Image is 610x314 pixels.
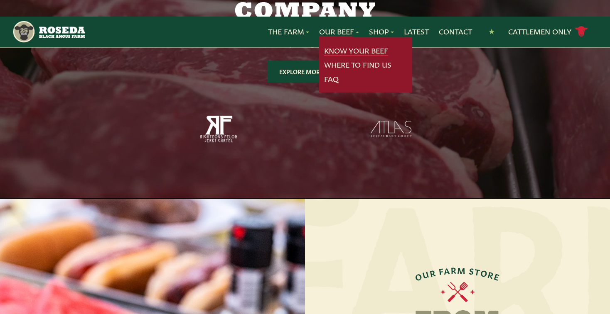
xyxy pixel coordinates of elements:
[439,26,472,37] a: Contact
[480,267,489,277] span: O
[268,26,309,37] a: The Farm
[324,45,388,56] a: Know Your Beef
[450,265,457,274] span: R
[404,26,429,37] a: Latest
[268,61,342,83] a: Explore More
[324,73,339,84] a: FAQ
[508,24,588,39] a: Cattlemen Only
[324,59,391,70] a: Where To Find Us
[428,267,436,277] span: R
[438,265,445,275] span: F
[319,26,359,37] a: Our Beef
[474,266,482,276] span: T
[172,31,438,47] p: We deliver great beef to great people who prize local, natural food, from award-winning chefs and...
[443,265,451,275] span: A
[469,265,475,275] span: S
[413,265,502,282] div: OUR FARM STORE
[493,271,501,281] span: E
[413,270,423,282] span: O
[487,269,496,280] span: R
[12,17,598,47] nav: Main Navigation
[369,26,394,37] a: Shop
[421,268,430,279] span: U
[457,265,466,274] span: M
[12,20,84,44] img: https://roseda.com/wp-content/uploads/2021/05/roseda-25-header.png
